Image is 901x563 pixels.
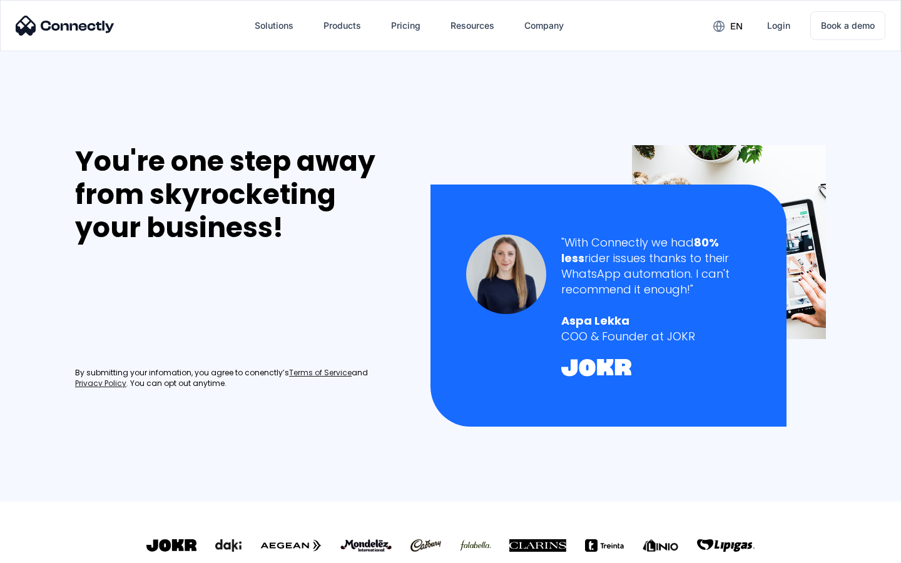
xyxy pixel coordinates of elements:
a: Terms of Service [289,368,352,378]
div: COO & Founder at JOKR [561,328,751,344]
div: en [703,16,752,35]
strong: 80% less [561,235,719,266]
div: Products [323,17,361,34]
a: Pricing [381,11,430,41]
div: Products [313,11,371,41]
a: Book a demo [810,11,885,40]
div: Solutions [255,17,293,34]
div: Company [524,17,564,34]
div: You're one step away from skyrocketing your business! [75,145,404,244]
div: "With Connectly we had rider issues thanks to their WhatsApp automation. I can't recommend it eno... [561,235,751,298]
iframe: Form 0 [75,259,263,353]
aside: Language selected: English [13,541,75,559]
a: Login [757,11,800,41]
div: Company [514,11,574,41]
ul: Language list [25,541,75,559]
div: Pricing [391,17,420,34]
strong: Aspa Lekka [561,313,629,328]
div: Resources [440,11,504,41]
div: By submitting your infomation, you agree to conenctly’s and . You can opt out anytime. [75,368,404,389]
a: Privacy Policy [75,378,126,389]
img: Connectly Logo [16,16,115,36]
div: Solutions [245,11,303,41]
div: Login [767,17,790,34]
div: en [730,18,743,35]
div: Resources [450,17,494,34]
